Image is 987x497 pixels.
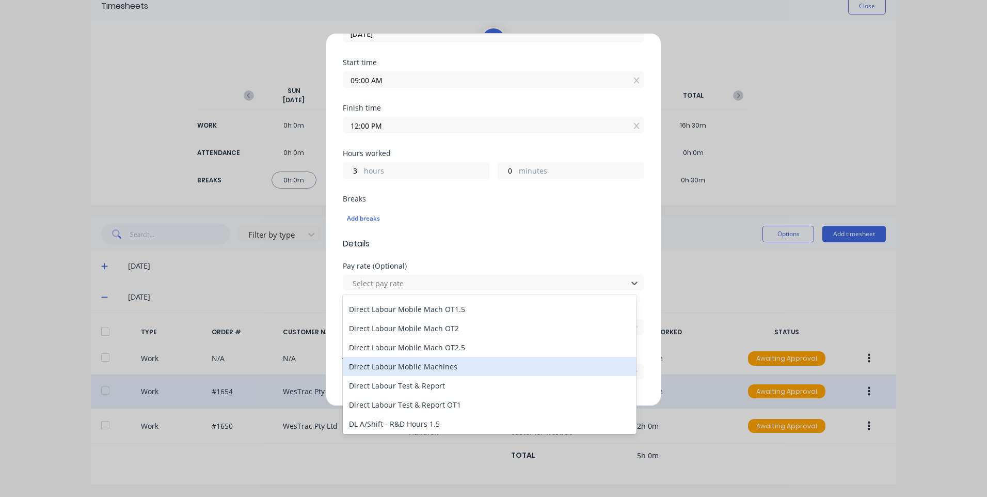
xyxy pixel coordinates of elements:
[343,376,636,395] div: Direct Labour Test & Report
[343,414,636,433] div: DL A/Shift - R&D Hours 1.5
[347,212,640,225] div: Add breaks
[498,163,516,178] input: 0
[343,238,644,250] span: Details
[343,395,636,414] div: Direct Labour Test & Report OT1
[343,163,361,178] input: 0
[343,300,636,319] div: Direct Labour Mobile Mach OT1.5
[343,433,636,453] div: DL Afternnoon Shift Re-Work NC
[343,357,636,376] div: Direct Labour Mobile Machines
[343,59,644,66] div: Start time
[343,262,644,270] div: Pay rate (Optional)
[364,165,489,178] label: hours
[343,195,644,203] div: Breaks
[343,338,636,357] div: Direct Labour Mobile Mach OT2.5
[519,165,644,178] label: minutes
[343,104,644,112] div: Finish time
[343,319,636,338] div: Direct Labour Mobile Mach OT2
[343,150,644,157] div: Hours worked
